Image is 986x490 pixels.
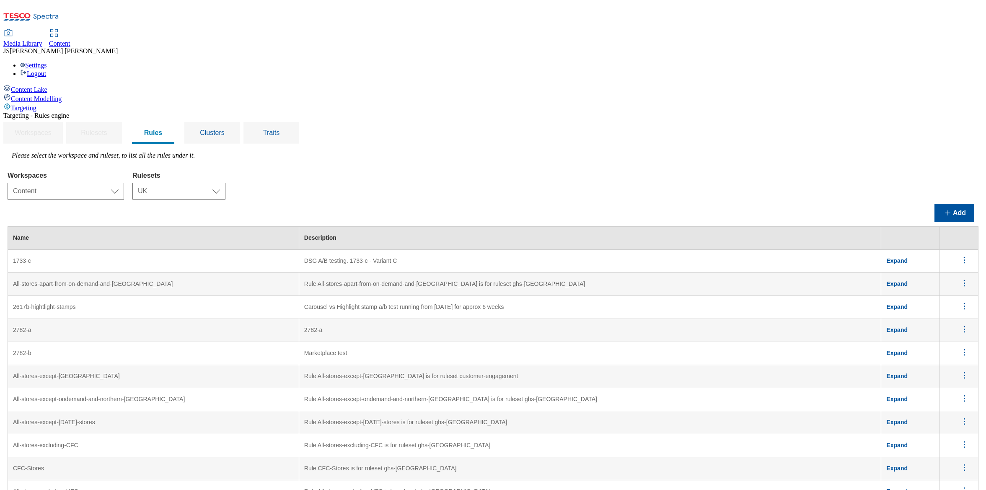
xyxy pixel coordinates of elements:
[12,152,195,159] label: Please select the workspace and ruleset, to list all the rules under it.
[299,365,881,388] td: Rule All-stores-except-[GEOGRAPHIC_DATA] is for ruleset customer-engagement
[886,396,908,402] span: Expand
[3,84,983,93] a: Content Lake
[959,462,970,473] svg: menus
[11,86,47,93] span: Content Lake
[886,419,908,425] span: Expand
[8,296,299,319] td: 2617b-hightlight-stamps
[299,250,881,273] td: DSG A/B testing. 1733-c - Variant C
[299,342,881,365] td: Marketplace test
[3,112,983,119] div: Targeting - Rules engine
[886,303,908,310] span: Expand
[959,439,970,450] svg: menus
[3,93,983,103] a: Content Modelling
[8,342,299,365] td: 2782-b
[11,104,36,111] span: Targeting
[934,204,974,222] button: Add
[3,40,42,47] span: Media Library
[959,324,970,334] svg: menus
[959,370,970,381] svg: menus
[3,103,983,112] a: Targeting
[8,411,299,434] td: All-stores-except-[DATE]-stores
[959,255,970,265] svg: menus
[299,227,881,250] th: Description
[959,393,970,404] svg: menus
[20,62,47,69] a: Settings
[8,388,299,411] td: All-stores-except-ondemand-and-northern-[GEOGRAPHIC_DATA]
[299,388,881,411] td: Rule All-stores-except-ondemand-and-northern-[GEOGRAPHIC_DATA] is for ruleset ghs-[GEOGRAPHIC_DATA]
[886,280,908,287] span: Expand
[49,30,70,47] a: Content
[886,465,908,472] span: Expand
[8,457,299,480] td: CFC-Stores
[886,442,908,449] span: Expand
[299,411,881,434] td: Rule All-stores-except-[DATE]-stores is for ruleset ghs-[GEOGRAPHIC_DATA]
[959,347,970,358] svg: menus
[886,257,908,264] span: Expand
[20,70,46,77] a: Logout
[959,278,970,288] svg: menus
[299,296,881,319] td: Carousel vs Highlight stamp a/b test running from [DATE] for approx 6 weeks
[959,416,970,427] svg: menus
[299,319,881,342] td: 2782-a
[3,47,10,54] span: JS
[8,250,299,273] td: 1733-c
[10,47,118,54] span: [PERSON_NAME] [PERSON_NAME]
[8,227,299,250] th: Name
[144,129,163,136] span: Rules
[8,434,299,457] td: All-stores-excluding-CFC
[959,301,970,311] svg: menus
[886,327,908,333] span: Expand
[49,40,70,47] span: Content
[8,365,299,388] td: All-stores-except-[GEOGRAPHIC_DATA]
[3,30,42,47] a: Media Library
[8,273,299,296] td: All-stores-apart-from-on-demand-and-[GEOGRAPHIC_DATA]
[886,350,908,356] span: Expand
[299,434,881,457] td: Rule All-stores-excluding-CFC is for ruleset ghs-[GEOGRAPHIC_DATA]
[886,373,908,379] span: Expand
[132,172,225,179] label: Rulesets
[8,172,124,179] label: Workspaces
[11,95,62,102] span: Content Modelling
[299,273,881,296] td: Rule All-stores-apart-from-on-demand-and-[GEOGRAPHIC_DATA] is for ruleset ghs-[GEOGRAPHIC_DATA]
[8,319,299,342] td: 2782-a
[263,129,279,136] span: Traits
[200,129,225,136] span: Clusters
[299,457,881,480] td: Rule CFC-Stores is for ruleset ghs-[GEOGRAPHIC_DATA]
